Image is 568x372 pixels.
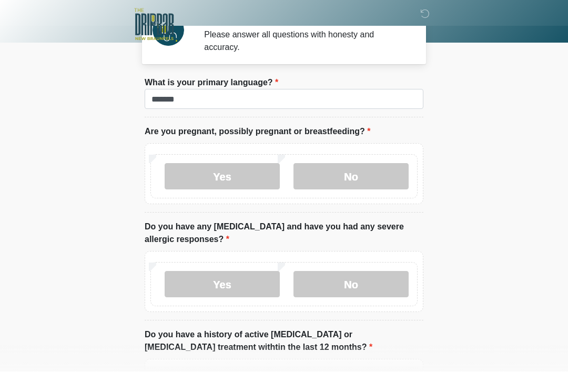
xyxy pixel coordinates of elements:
[165,164,280,190] label: Yes
[145,329,423,354] label: Do you have a history of active [MEDICAL_DATA] or [MEDICAL_DATA] treatment withtin the last 12 mo...
[165,272,280,298] label: Yes
[145,221,423,246] label: Do you have any [MEDICAL_DATA] and have you had any severe allergic responses?
[134,8,174,42] img: The DRIPBaR - New Braunfels Logo
[293,272,409,298] label: No
[145,77,278,89] label: What is your primary language?
[293,164,409,190] label: No
[145,126,370,138] label: Are you pregnant, possibly pregnant or breastfeeding?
